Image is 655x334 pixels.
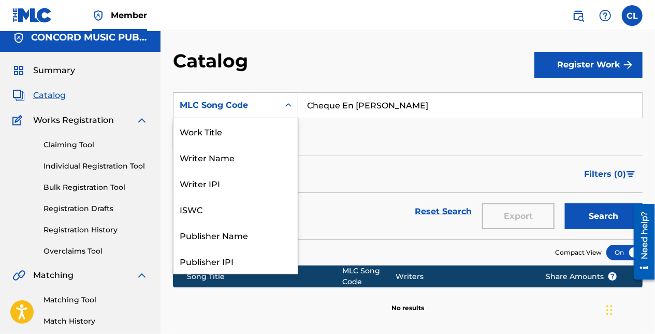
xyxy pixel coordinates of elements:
[534,52,643,78] button: Register Work
[43,225,148,235] a: Registration History
[180,99,273,112] div: MLC Song Code
[136,114,148,127] img: expand
[43,246,148,257] a: Overclaims Tool
[12,269,25,282] img: Matching
[608,272,617,281] span: ?
[12,32,25,44] img: Accounts
[33,269,74,282] span: Matching
[43,140,148,150] a: Claiming Tool
[12,8,52,23] img: MLC Logo
[33,64,75,77] span: Summary
[546,271,617,282] span: Share Amounts
[173,118,298,144] div: Work Title
[173,144,298,170] div: Writer Name
[173,170,298,196] div: Writer IPI
[342,266,396,287] div: MLC Song Code
[43,203,148,214] a: Registration Drafts
[92,9,105,22] img: Top Rightsholder
[603,284,655,334] iframe: Chat Widget
[111,9,147,21] span: Member
[12,64,75,77] a: SummarySummary
[12,64,25,77] img: Summary
[12,89,25,102] img: Catalog
[626,200,655,284] iframe: Resource Center
[555,248,602,257] span: Compact View
[187,271,342,282] div: Song Title
[12,89,66,102] a: CatalogCatalog
[599,9,612,22] img: help
[595,5,616,26] div: Help
[627,171,635,177] img: filter
[622,59,634,71] img: f7272a7cc735f4ea7f67.svg
[606,295,613,326] div: Drag
[410,200,477,223] a: Reset Search
[33,114,114,127] span: Works Registration
[396,271,530,282] div: Writers
[173,49,253,73] h2: Catalog
[33,89,66,102] span: Catalog
[578,161,643,187] button: Filters (0)
[43,161,148,172] a: Individual Registration Tool
[568,5,589,26] a: Public Search
[43,182,148,193] a: Bulk Registration Tool
[31,32,148,44] h5: CONCORD MUSIC PUBLISHING LLC
[173,196,298,222] div: ISWC
[173,92,643,239] form: Search Form
[173,248,298,274] div: Publisher IPI
[136,269,148,282] img: expand
[622,5,643,26] div: User Menu
[584,168,626,180] span: Filters ( 0 )
[391,291,424,313] p: No results
[173,222,298,248] div: Publisher Name
[43,316,148,327] a: Match History
[43,295,148,305] a: Matching Tool
[572,9,585,22] img: search
[565,203,643,229] button: Search
[12,114,26,127] img: Works Registration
